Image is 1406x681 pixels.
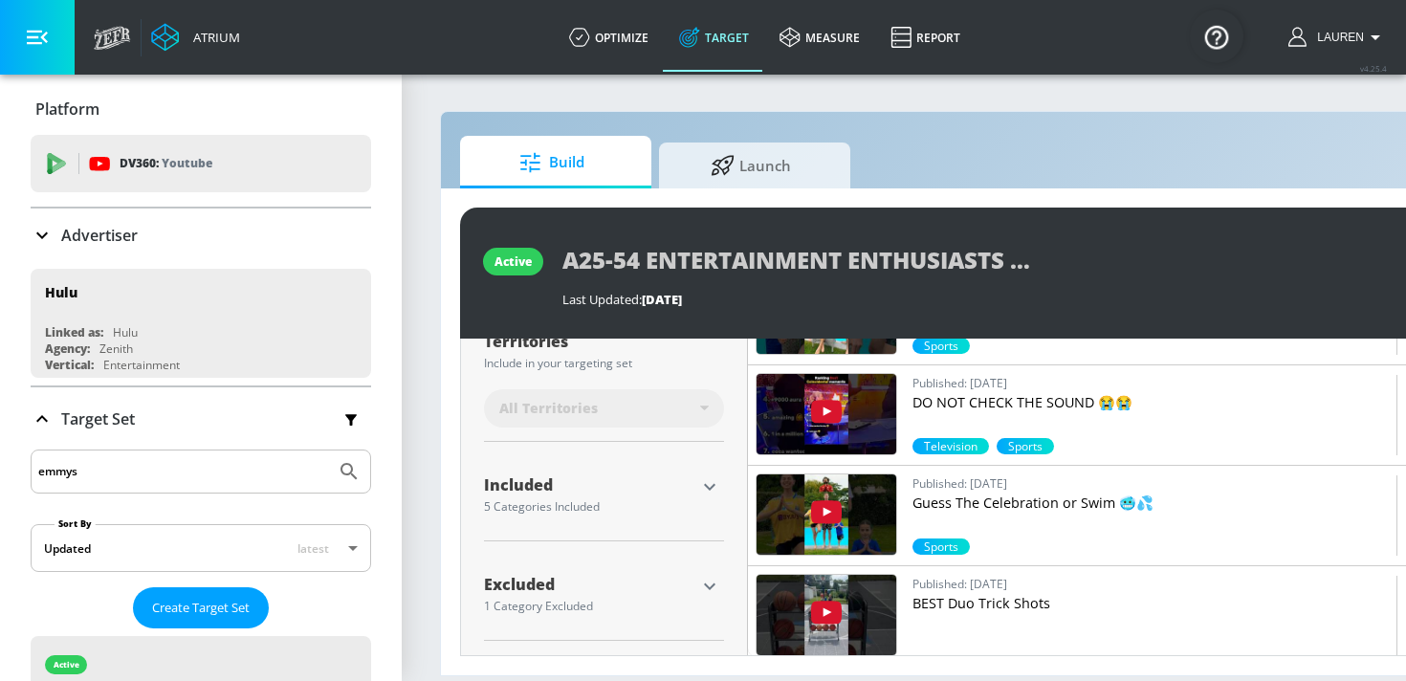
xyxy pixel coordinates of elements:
[764,3,875,72] a: measure
[912,473,1389,538] a: Published: [DATE]Guess The Celebration or Swim 🥶💦
[484,577,695,592] div: Excluded
[99,340,133,357] div: Zenith
[494,253,532,270] div: active
[912,538,970,555] div: 70.3%
[31,135,371,192] div: DV360: Youtube
[499,399,598,418] span: All Territories
[912,338,970,354] span: Sports
[162,153,212,173] p: Youtube
[61,408,135,429] p: Target Set
[45,283,77,301] div: Hulu
[642,291,682,308] span: [DATE]
[484,477,695,493] div: Included
[912,373,1389,438] a: Published: [DATE]DO NOT CHECK THE SOUND 😭😭
[484,334,724,349] div: Territories
[554,3,664,72] a: optimize
[35,99,99,120] p: Platform
[678,143,824,188] span: Launch
[186,29,240,46] div: Atrium
[44,540,91,557] div: Updated
[38,459,328,484] input: Search by name or Id
[912,473,1389,494] p: Published: [DATE]
[45,340,90,357] div: Agency:
[120,153,212,174] p: DV360:
[912,574,1389,658] a: Published: [DATE]BEST Duo Trick Shots
[757,575,896,655] img: aU2KRF87RPc
[912,494,1389,513] p: Guess The Celebration or Swim 🥶💦
[912,438,989,454] span: Television
[151,23,240,52] a: Atrium
[31,82,371,136] div: Platform
[1288,26,1387,49] button: Lauren
[562,291,1393,308] div: Last Updated:
[912,393,1389,412] p: DO NOT CHECK THE SOUND 😭😭
[152,597,250,619] span: Create Target Set
[297,540,329,557] span: latest
[103,357,180,373] div: Entertainment
[1309,31,1364,44] span: login as: lauren.bacher@zefr.com
[484,358,724,369] div: Include in your targeting set
[757,374,896,454] img: 7-qcSNC6OMA
[912,338,970,354] div: 70.3%
[45,324,103,340] div: Linked as:
[31,387,371,450] div: Target Set
[912,438,989,454] div: 70.3%
[328,450,370,493] button: Submit Search
[912,574,1389,594] p: Published: [DATE]
[484,601,695,612] div: 1 Category Excluded
[997,438,1054,454] span: Sports
[664,3,764,72] a: Target
[54,660,79,670] div: active
[912,373,1389,393] p: Published: [DATE]
[1360,63,1387,74] span: v 4.25.4
[997,438,1054,454] div: 50.0%
[45,357,94,373] div: Vertical:
[1190,10,1243,63] button: Open Resource Center
[484,501,695,513] div: 5 Categories Included
[31,209,371,262] div: Advertiser
[912,594,1389,613] p: BEST Duo Trick Shots
[113,324,138,340] div: Hulu
[875,3,976,72] a: Report
[484,389,724,428] div: All Territories
[757,274,896,354] img: QfFaGOMIt5Y
[479,140,625,186] span: Build
[31,269,371,378] div: HuluLinked as:HuluAgency:ZenithVertical:Entertainment
[61,225,138,246] p: Advertiser
[55,517,96,530] label: Sort By
[757,474,896,555] img: 7HBsFZnEPrI
[912,538,970,555] span: Sports
[133,587,269,628] button: Create Target Set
